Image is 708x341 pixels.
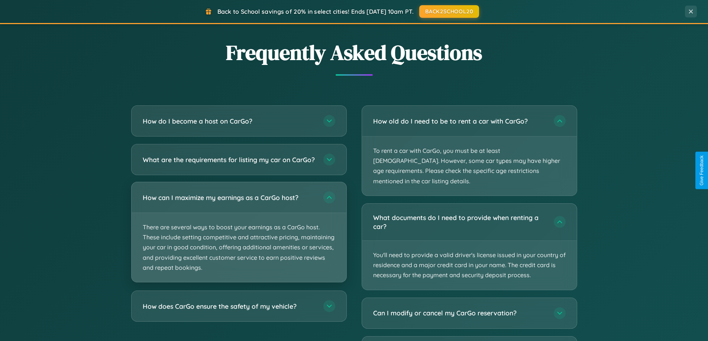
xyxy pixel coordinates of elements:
h2: Frequently Asked Questions [131,38,577,67]
button: BACK2SCHOOL20 [419,5,479,18]
p: There are several ways to boost your earnings as a CarGo host. These include setting competitive ... [132,213,346,282]
h3: What documents do I need to provide when renting a car? [373,213,546,231]
p: You'll need to provide a valid driver's license issued in your country of residence and a major c... [362,241,577,290]
h3: What are the requirements for listing my car on CarGo? [143,155,316,164]
h3: How do I become a host on CarGo? [143,117,316,126]
h3: How old do I need to be to rent a car with CarGo? [373,117,546,126]
p: To rent a car with CarGo, you must be at least [DEMOGRAPHIC_DATA]. However, some car types may ha... [362,137,577,196]
h3: How can I maximize my earnings as a CarGo host? [143,193,316,202]
h3: Can I modify or cancel my CarGo reservation? [373,308,546,318]
div: Give Feedback [699,155,704,186]
span: Back to School savings of 20% in select cities! Ends [DATE] 10am PT. [217,8,414,15]
h3: How does CarGo ensure the safety of my vehicle? [143,302,316,311]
